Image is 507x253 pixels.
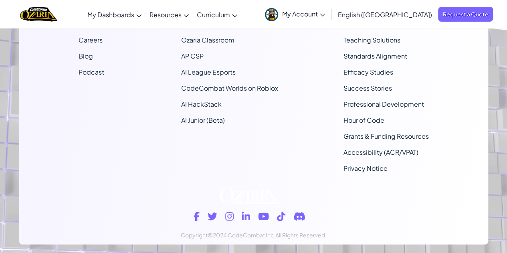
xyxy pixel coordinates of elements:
a: AI HackStack [181,100,222,108]
a: English ([GEOGRAPHIC_DATA]) [334,4,436,25]
a: Privacy Notice [343,164,388,172]
span: Resources [149,10,182,19]
img: Home [20,6,57,22]
a: AI Junior (Beta) [181,116,225,124]
a: My Dashboards [83,4,145,25]
span: English ([GEOGRAPHIC_DATA]) [338,10,432,19]
a: Professional Development [343,100,424,108]
a: CodeCombat Worlds on Roblox [181,84,278,92]
a: AI League Esports [181,68,236,76]
span: Curriculum [197,10,230,19]
a: Blog [79,52,93,60]
a: Accessibility (ACR/VPAT) [343,148,418,156]
a: Efficacy Studies [343,68,393,76]
a: Grants & Funding Resources [343,132,429,140]
span: Copyright [181,231,208,239]
span: Ozaria Classroom [181,36,234,44]
span: ©2024 CodeCombat Inc. [208,231,275,239]
a: Resources [145,4,193,25]
a: AP CSP [181,52,204,60]
a: Standards Alignment [343,52,407,60]
img: Ozaria logo [219,188,280,204]
a: Request a Quote [438,7,493,22]
a: Ozaria by CodeCombat logo [20,6,57,22]
img: avatar [265,8,278,21]
span: My Dashboards [87,10,134,19]
a: Podcast [79,68,104,76]
a: Teaching Solutions [343,36,400,44]
a: My Account [261,2,329,27]
span: All Rights Reserved. [275,231,327,239]
a: Curriculum [193,4,241,25]
a: Success Stories [343,84,392,92]
span: My Account [282,10,325,18]
a: Hour of Code [343,116,384,124]
a: Careers [79,36,103,44]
